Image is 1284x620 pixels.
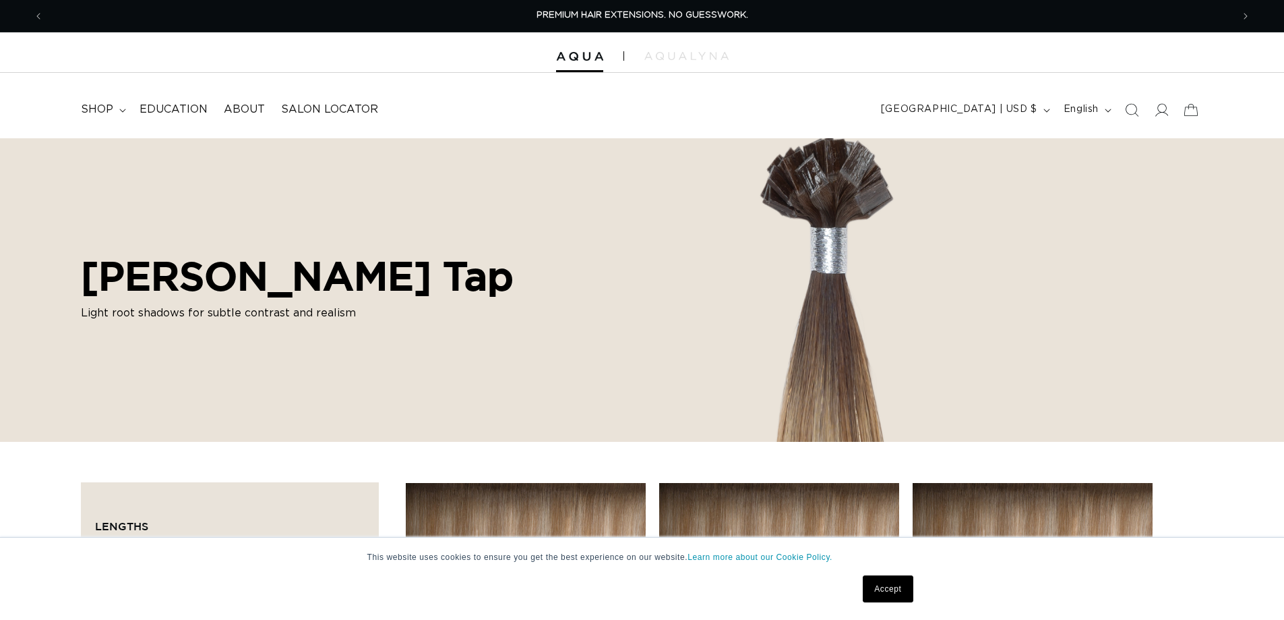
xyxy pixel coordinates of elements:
span: English [1064,103,1099,117]
button: [GEOGRAPHIC_DATA] | USD $ [873,97,1056,123]
span: Salon Locator [281,103,378,117]
span: Education [140,103,208,117]
span: shop [81,103,113,117]
img: Aqua Hair Extensions [556,52,603,61]
span: PREMIUM HAIR EXTENSIONS. NO GUESSWORK. [537,11,748,20]
a: Education [131,94,216,125]
summary: Search [1117,95,1147,125]
span: [GEOGRAPHIC_DATA] | USD $ [881,103,1037,117]
span: Lengths [95,520,148,532]
img: aqualyna.com [644,52,729,60]
a: Learn more about our Cookie Policy. [687,553,832,562]
button: Previous announcement [24,3,53,29]
summary: Lengths (0 selected) [95,497,365,545]
button: English [1056,97,1117,123]
a: Salon Locator [273,94,386,125]
summary: shop [73,94,131,125]
h2: [PERSON_NAME] Tap [81,252,514,300]
a: Accept [863,575,913,602]
span: About [224,103,265,117]
a: About [216,94,273,125]
button: Next announcement [1231,3,1260,29]
p: Light root shadows for subtle contrast and realism [81,305,514,321]
p: This website uses cookies to ensure you get the best experience on our website. [367,551,917,563]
